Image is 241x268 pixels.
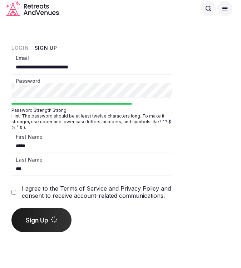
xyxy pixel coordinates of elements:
[35,44,57,52] button: Sign Up
[6,1,59,16] a: Visit the homepage
[11,44,29,52] button: Login
[22,185,172,199] label: I agree to the and and consent to receive account-related communications.
[11,107,172,113] span: Password Strength: Strong
[6,1,59,16] svg: Retreats and Venues company logo
[11,113,172,130] span: Hint: The password should be at least twelve characters long. To make it stronger, use upper and ...
[121,185,159,192] a: Privacy Policy
[60,185,107,192] a: Terms of Service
